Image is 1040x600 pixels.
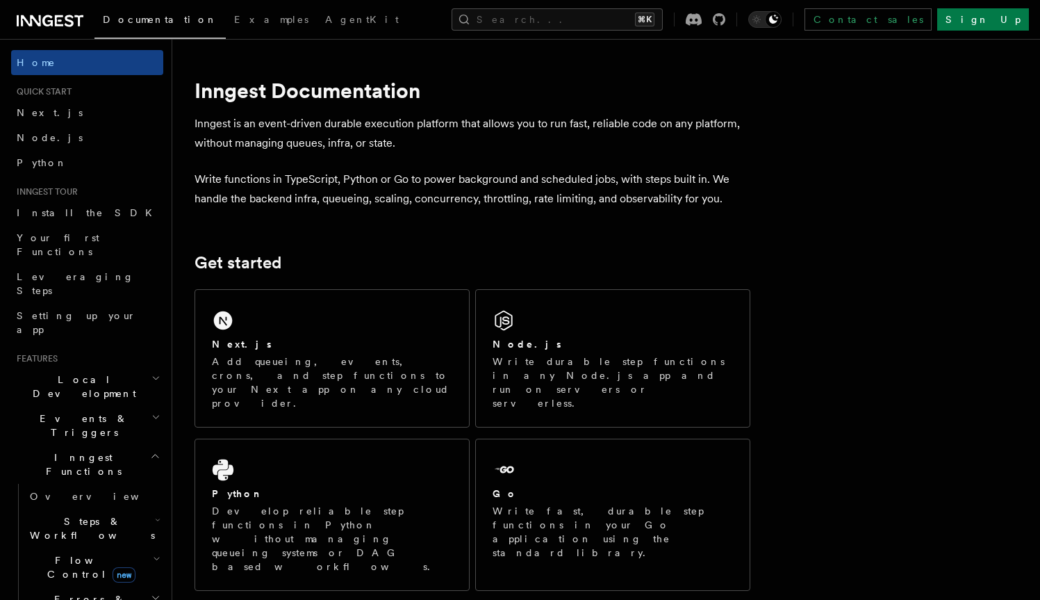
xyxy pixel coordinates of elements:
a: PythonDevelop reliable step functions in Python without managing queueing systems or DAG based wo... [195,439,470,591]
a: Leveraging Steps [11,264,163,303]
span: new [113,567,135,583]
button: Toggle dark mode [748,11,782,28]
span: Your first Functions [17,232,99,257]
h2: Python [212,487,263,501]
button: Inngest Functions [11,445,163,484]
a: Install the SDK [11,200,163,225]
span: AgentKit [325,14,399,25]
a: Python [11,150,163,175]
span: Install the SDK [17,207,160,218]
kbd: ⌘K [635,13,654,26]
span: Overview [30,491,173,502]
p: Inngest is an event-driven durable execution platform that allows you to run fast, reliable code ... [195,114,750,153]
a: Sign Up [937,8,1029,31]
p: Write fast, durable step functions in your Go application using the standard library. [493,504,733,560]
p: Write functions in TypeScript, Python or Go to power background and scheduled jobs, with steps bu... [195,170,750,209]
span: Python [17,157,67,168]
h2: Next.js [212,337,272,351]
span: Features [11,353,58,364]
span: Steps & Workflows [24,514,155,542]
a: AgentKit [317,4,407,38]
a: Documentation [94,4,226,39]
span: Leveraging Steps [17,271,134,296]
p: Add queueing, events, crons, and step functions to your Next app on any cloud provider. [212,355,452,410]
span: Flow Control [24,553,153,581]
span: Node.js [17,132,83,143]
h1: Inngest Documentation [195,78,750,103]
a: Get started [195,253,281,273]
span: Inngest Functions [11,451,150,478]
a: Node.js [11,125,163,150]
a: Contact sales [804,8,932,31]
a: Your first Functions [11,225,163,264]
a: Node.jsWrite durable step functions in any Node.js app and run on servers or serverless. [475,289,750,428]
button: Search...⌘K [452,8,663,31]
span: Events & Triggers [11,412,151,439]
span: Home [17,56,56,70]
button: Flow Controlnew [24,548,163,587]
button: Steps & Workflows [24,509,163,548]
p: Write durable step functions in any Node.js app and run on servers or serverless. [493,355,733,410]
a: Next.jsAdd queueing, events, crons, and step functions to your Next app on any cloud provider. [195,289,470,428]
span: Inngest tour [11,186,78,197]
h2: Node.js [493,337,561,351]
a: Next.js [11,100,163,125]
a: Home [11,50,163,75]
a: GoWrite fast, durable step functions in your Go application using the standard library. [475,439,750,591]
a: Examples [226,4,317,38]
button: Local Development [11,367,163,406]
h2: Go [493,487,518,501]
span: Setting up your app [17,310,136,335]
span: Quick start [11,86,72,97]
p: Develop reliable step functions in Python without managing queueing systems or DAG based workflows. [212,504,452,574]
button: Events & Triggers [11,406,163,445]
a: Overview [24,484,163,509]
a: Setting up your app [11,303,163,342]
span: Local Development [11,373,151,400]
span: Examples [234,14,308,25]
span: Next.js [17,107,83,118]
span: Documentation [103,14,217,25]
